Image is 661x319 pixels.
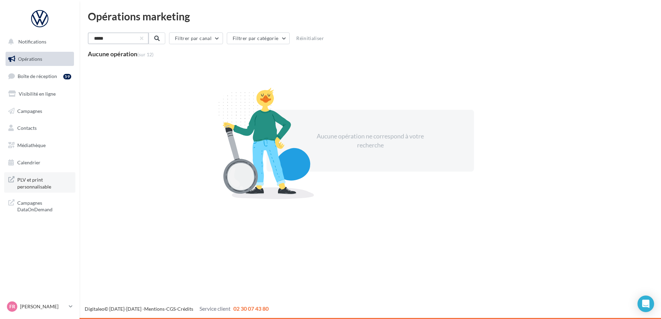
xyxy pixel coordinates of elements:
span: Service client [199,305,231,312]
a: CGS [166,306,176,312]
span: 02 30 07 43 80 [233,305,269,312]
div: Opérations marketing [88,11,653,21]
div: Aucune opération [88,51,153,57]
div: Open Intercom Messenger [637,296,654,312]
div: 59 [63,74,71,79]
span: Contacts [17,125,37,131]
button: Filtrer par catégorie [227,32,290,44]
a: Calendrier [4,155,75,170]
span: Calendrier [17,159,40,165]
span: © [DATE]-[DATE] - - - [85,306,269,312]
a: Boîte de réception59 [4,69,75,84]
a: Digitaleo [85,306,104,312]
button: Filtrer par canal [169,32,223,44]
span: Visibilité en ligne [19,91,56,97]
a: Mentions [144,306,165,312]
span: (sur 12) [137,51,153,57]
span: Notifications [18,39,46,45]
span: Médiathèque [17,142,46,148]
a: FR [PERSON_NAME] [6,300,74,313]
a: Campagnes DataOnDemand [4,195,75,216]
span: Boîte de réception [18,73,57,79]
span: Campagnes DataOnDemand [17,198,71,213]
a: Médiathèque [4,138,75,153]
div: Aucune opération ne correspond à votre recherche [311,132,430,149]
button: Réinitialiser [294,34,327,42]
span: PLV et print personnalisable [17,175,71,190]
a: PLV et print personnalisable [4,172,75,193]
p: [PERSON_NAME] [20,303,66,310]
span: Opérations [18,56,42,62]
a: Crédits [177,306,193,312]
span: FR [9,303,15,310]
a: Contacts [4,121,75,135]
span: Campagnes [17,108,42,114]
a: Visibilité en ligne [4,87,75,101]
button: Notifications [4,35,73,49]
a: Campagnes [4,104,75,118]
a: Opérations [4,52,75,66]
